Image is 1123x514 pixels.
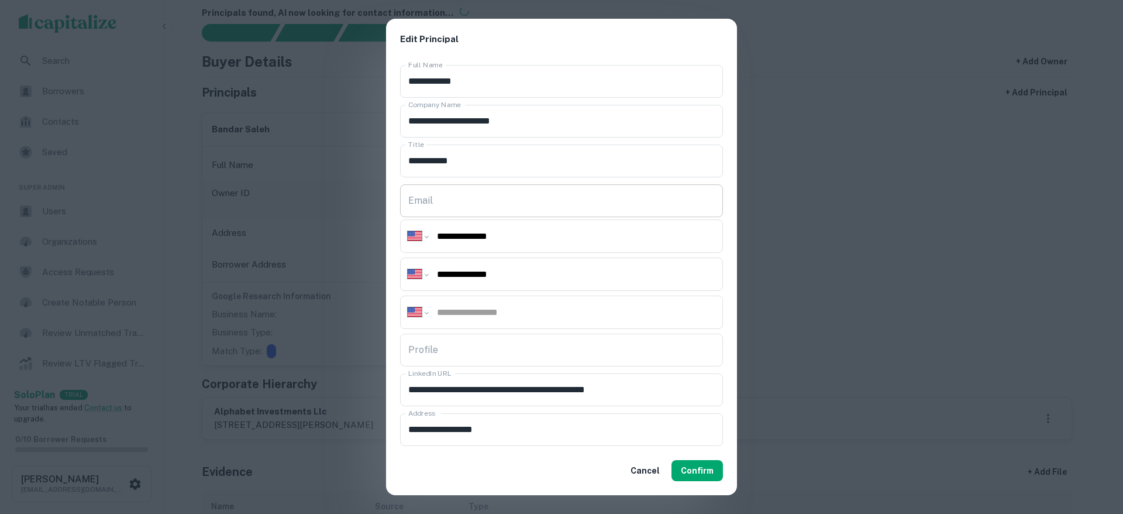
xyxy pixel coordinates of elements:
[408,139,424,149] label: Title
[626,460,664,481] button: Cancel
[1065,420,1123,477] iframe: Chat Widget
[386,19,737,60] h2: Edit Principal
[408,100,461,109] label: Company Name
[671,460,723,481] button: Confirm
[408,408,435,418] label: Address
[408,60,443,70] label: Full Name
[408,368,452,378] label: LinkedIn URL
